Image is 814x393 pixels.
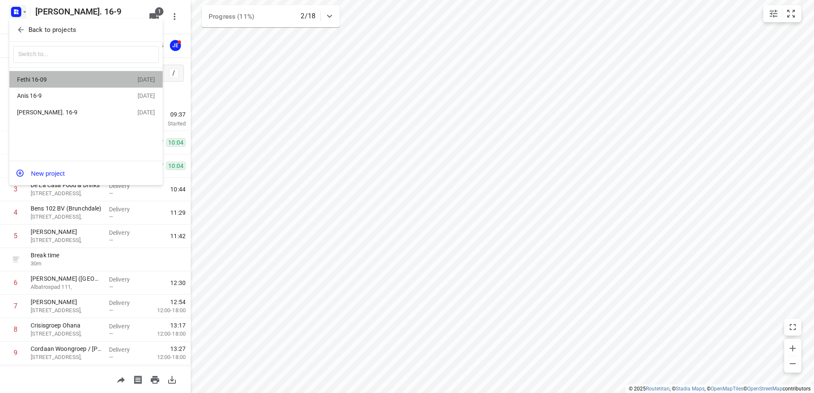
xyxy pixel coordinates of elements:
div: Fethi 16-09[DATE] [9,71,163,88]
div: Fethi 16-09 [17,76,115,83]
button: New project [9,165,163,182]
div: [DATE] [138,92,155,99]
p: Back to projects [29,25,76,35]
div: [DATE] [138,109,155,116]
div: [PERSON_NAME]. 16-9[DATE] [9,104,163,121]
div: [PERSON_NAME]. 16-9 [17,109,115,116]
div: Anis 16-9 [17,92,115,99]
div: Anis 16-9[DATE] [9,88,163,104]
input: Switch to... [13,46,159,63]
button: Back to projects [13,23,159,37]
div: [DATE] [138,76,155,83]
